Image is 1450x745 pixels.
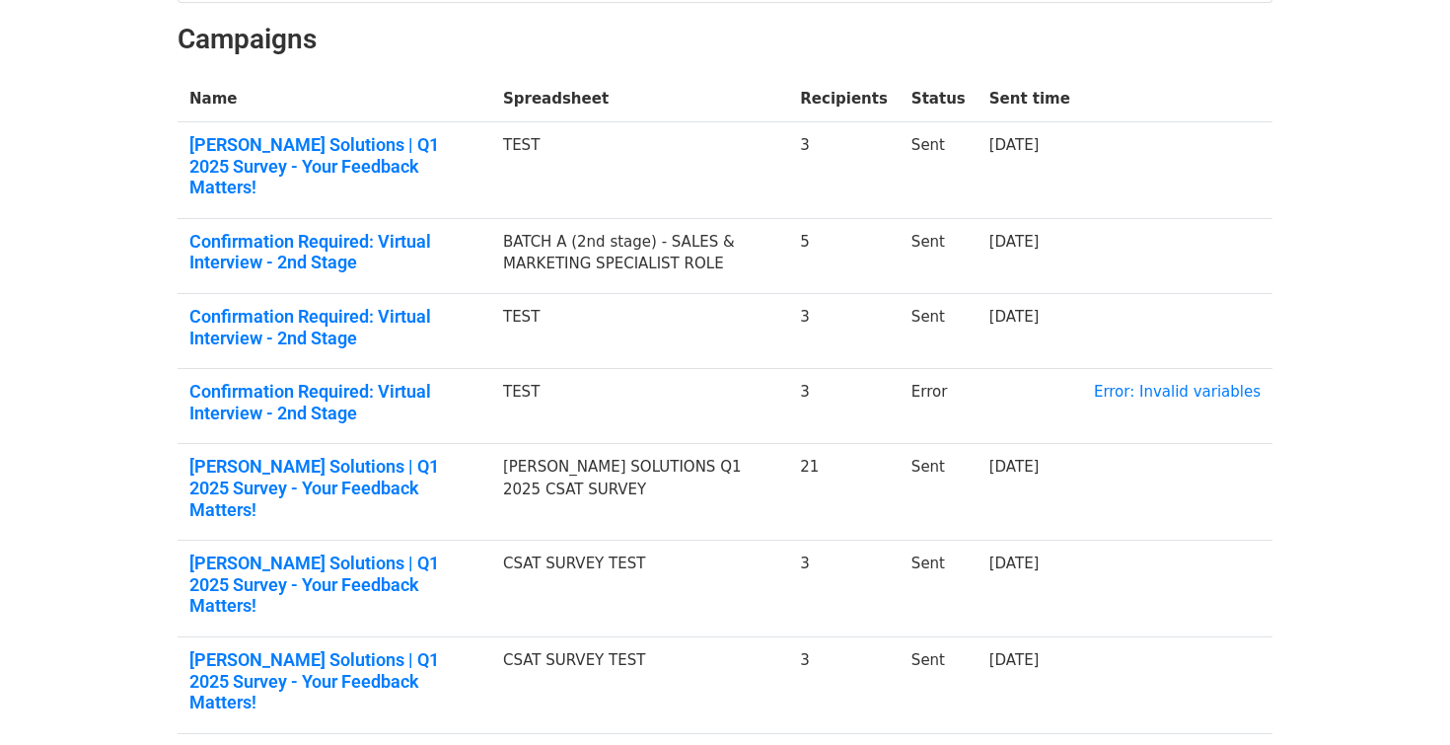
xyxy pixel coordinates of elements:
[900,294,978,369] td: Sent
[788,294,900,369] td: 3
[989,308,1040,326] a: [DATE]
[189,456,479,520] a: [PERSON_NAME] Solutions | Q1 2025 Survey - Your Feedback Matters!
[989,458,1040,476] a: [DATE]
[491,444,788,541] td: [PERSON_NAME] SOLUTIONS Q1 2025 CSAT SURVEY
[900,369,978,444] td: Error
[900,637,978,734] td: Sent
[788,444,900,541] td: 21
[189,231,479,273] a: Confirmation Required: Virtual Interview - 2nd Stage
[178,23,1272,56] h2: Campaigns
[491,122,788,219] td: TEST
[189,134,479,198] a: [PERSON_NAME] Solutions | Q1 2025 Survey - Your Feedback Matters!
[788,637,900,734] td: 3
[989,233,1040,251] a: [DATE]
[189,649,479,713] a: [PERSON_NAME] Solutions | Q1 2025 Survey - Your Feedback Matters!
[189,553,479,617] a: [PERSON_NAME] Solutions | Q1 2025 Survey - Your Feedback Matters!
[189,381,479,423] a: Confirmation Required: Virtual Interview - 2nd Stage
[491,294,788,369] td: TEST
[788,76,900,122] th: Recipients
[491,218,788,293] td: BATCH A (2nd stage) - SALES & MARKETING SPECIALIST ROLE
[900,122,978,219] td: Sent
[178,76,491,122] th: Name
[989,651,1040,669] a: [DATE]
[989,136,1040,154] a: [DATE]
[788,218,900,293] td: 5
[1351,650,1450,745] iframe: Chat Widget
[900,444,978,541] td: Sent
[491,637,788,734] td: CSAT SURVEY TEST
[788,122,900,219] td: 3
[1094,383,1261,401] a: Error: Invalid variables
[491,369,788,444] td: TEST
[491,76,788,122] th: Spreadsheet
[491,541,788,637] td: CSAT SURVEY TEST
[788,541,900,637] td: 3
[788,369,900,444] td: 3
[900,76,978,122] th: Status
[189,306,479,348] a: Confirmation Required: Virtual Interview - 2nd Stage
[900,541,978,637] td: Sent
[978,76,1082,122] th: Sent time
[900,218,978,293] td: Sent
[989,555,1040,572] a: [DATE]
